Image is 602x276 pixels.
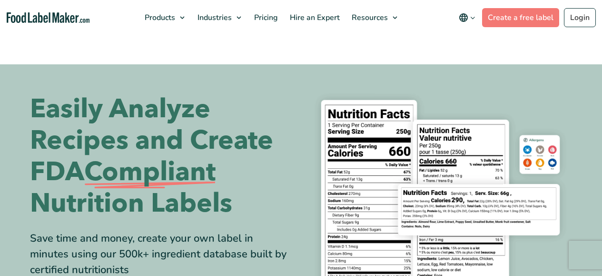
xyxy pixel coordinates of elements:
[142,12,176,23] span: Products
[482,8,559,27] a: Create a free label
[195,12,233,23] span: Industries
[251,12,279,23] span: Pricing
[287,12,341,23] span: Hire an Expert
[564,8,596,27] a: Login
[30,93,294,219] h1: Easily Analyze Recipes and Create FDA Nutrition Labels
[349,12,389,23] span: Resources
[84,156,216,188] span: Compliant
